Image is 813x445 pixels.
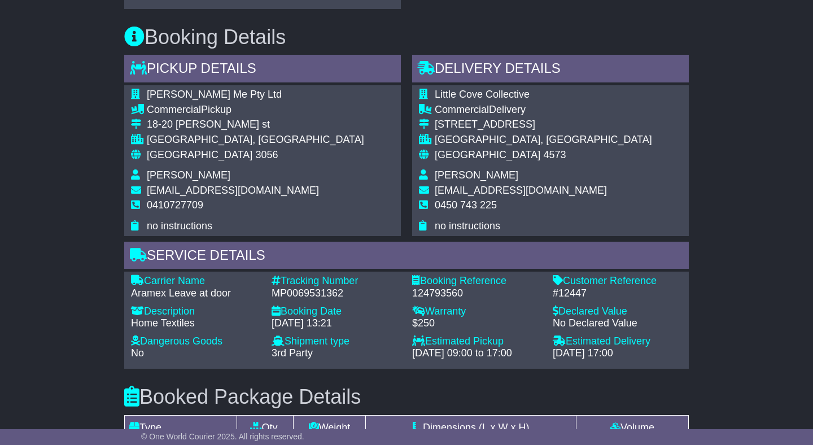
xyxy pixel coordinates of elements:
h3: Booking Details [124,26,689,49]
div: Service Details [124,242,689,272]
div: Declared Value [553,306,682,318]
span: no instructions [435,220,500,232]
div: Description [131,306,260,318]
span: 4573 [543,149,566,160]
div: Delivery Details [412,55,689,85]
span: [EMAIL_ADDRESS][DOMAIN_NAME] [435,185,607,196]
div: Aramex Leave at door [131,287,260,300]
span: 0450 743 225 [435,199,497,211]
span: No [131,347,144,359]
span: [EMAIL_ADDRESS][DOMAIN_NAME] [147,185,319,196]
div: Pickup Details [124,55,401,85]
td: Weight [293,415,366,440]
span: Little Cove Collective [435,89,530,100]
span: © One World Courier 2025. All rights reserved. [141,432,304,441]
div: Warranty [412,306,541,318]
div: Pickup [147,104,364,116]
div: 124793560 [412,287,541,300]
div: [DATE] 17:00 [553,347,682,360]
span: [GEOGRAPHIC_DATA] [435,149,540,160]
td: Volume [576,415,688,440]
td: Dimensions (L x W x H) [366,415,576,440]
span: [PERSON_NAME] Me Pty Ltd [147,89,282,100]
div: [DATE] 09:00 to 17:00 [412,347,541,360]
div: Delivery [435,104,652,116]
td: Qty. [237,415,294,440]
h3: Booked Package Details [124,386,689,408]
div: $250 [412,317,541,330]
div: No Declared Value [553,317,682,330]
div: [STREET_ADDRESS] [435,119,652,131]
div: Home Textiles [131,317,260,330]
div: [GEOGRAPHIC_DATA], [GEOGRAPHIC_DATA] [147,134,364,146]
td: Type [125,415,237,440]
span: [PERSON_NAME] [147,169,230,181]
div: MP0069531362 [272,287,401,300]
span: 0410727709 [147,199,203,211]
div: [GEOGRAPHIC_DATA], [GEOGRAPHIC_DATA] [435,134,652,146]
span: [PERSON_NAME] [435,169,518,181]
div: Estimated Pickup [412,335,541,348]
span: Commercial [435,104,489,115]
span: 3rd Party [272,347,313,359]
span: [GEOGRAPHIC_DATA] [147,149,252,160]
div: Customer Reference [553,275,682,287]
span: no instructions [147,220,212,232]
div: #12447 [553,287,682,300]
div: Shipment type [272,335,401,348]
span: Commercial [147,104,201,115]
div: Carrier Name [131,275,260,287]
div: Booking Date [272,306,401,318]
div: Estimated Delivery [553,335,682,348]
div: Tracking Number [272,275,401,287]
div: [DATE] 13:21 [272,317,401,330]
span: 3056 [255,149,278,160]
div: Dangerous Goods [131,335,260,348]
div: 18-20 [PERSON_NAME] st [147,119,364,131]
div: Booking Reference [412,275,541,287]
